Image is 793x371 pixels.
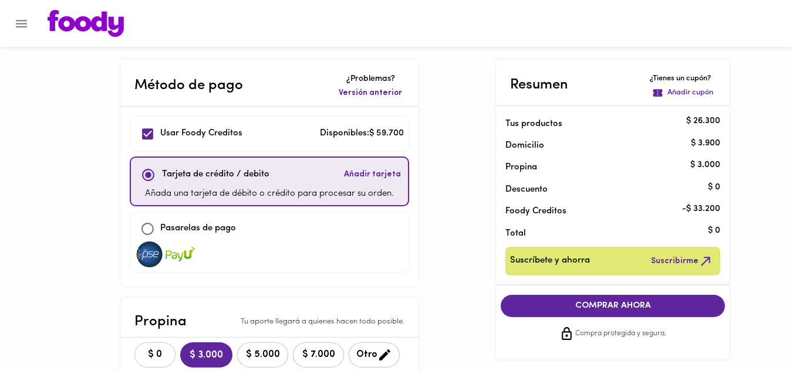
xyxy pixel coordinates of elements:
span: Versión anterior [339,87,402,99]
button: Versión anterior [336,85,404,101]
p: Tu aporte llegará a quienes hacen todo posible. [241,316,404,328]
p: Tarjeta de crédito / debito [162,168,269,182]
span: $ 3.000 [190,350,223,361]
p: Pasarelas de pago [160,222,236,236]
button: Otro [349,342,400,367]
p: Método de pago [134,75,243,96]
p: Añadir cupón [667,87,713,98]
p: $ 0 [708,181,720,193]
span: Compra protegida y segura. [575,328,666,340]
p: ¿Problemas? [336,73,404,85]
p: $ 26.300 [686,115,720,128]
p: Domicilio [505,139,544,152]
button: Menu [7,9,36,38]
p: - $ 33.200 [682,203,720,215]
span: $ 0 [142,349,168,360]
button: $ 5.000 [237,342,288,367]
iframe: Messagebird Livechat Widget [725,303,781,359]
img: visa [135,241,164,267]
p: Propina [505,161,701,173]
button: COMPRAR AHORA [501,295,725,317]
button: $ 3.000 [180,342,232,367]
p: Añada una tarjeta de débito o crédito para procesar su orden. [145,188,394,201]
p: Descuento [505,183,548,196]
p: Total [505,227,701,240]
span: $ 5.000 [245,349,281,360]
span: COMPRAR AHORA [512,301,713,311]
p: $ 3.000 [690,159,720,171]
img: visa [166,241,195,267]
p: Resumen [510,74,568,96]
p: ¿Tienes un cupón? [650,73,716,84]
p: Propina [134,311,187,332]
span: Suscribirme [651,254,713,268]
span: $ 7.000 [301,349,336,360]
button: Añadir tarjeta [342,162,403,188]
button: Añadir cupón [650,85,716,101]
p: Usar Foody Creditos [160,127,242,141]
p: Disponibles: $ 59.700 [320,127,404,141]
span: Añadir tarjeta [344,169,401,181]
button: Suscribirme [649,251,716,271]
p: $ 3.900 [691,137,720,149]
span: Suscríbete y ahorra [510,254,590,268]
p: $ 0 [708,225,720,237]
span: Otro [356,348,392,362]
button: $ 7.000 [293,342,344,367]
img: logo.png [48,10,124,37]
p: Foody Creditos [505,205,701,217]
p: Tus productos [505,118,701,130]
button: $ 0 [134,342,176,367]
